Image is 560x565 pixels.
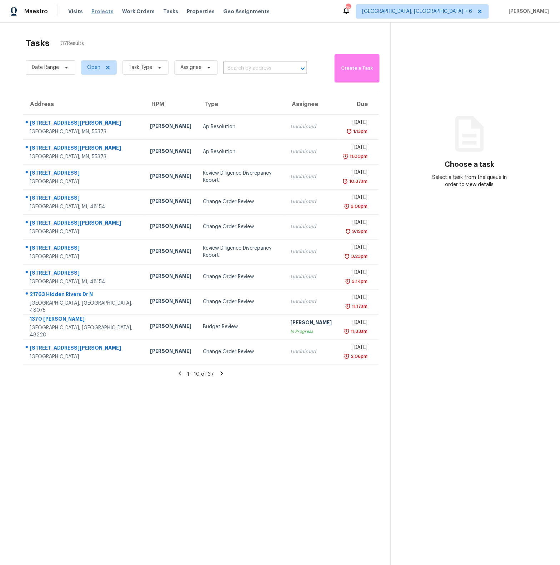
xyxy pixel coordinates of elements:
[30,344,139,353] div: [STREET_ADDRESS][PERSON_NAME]
[344,353,350,360] img: Overdue Alarm Icon
[91,8,114,15] span: Projects
[68,8,83,15] span: Visits
[343,344,367,353] div: [DATE]
[285,94,337,114] th: Assignee
[30,178,139,185] div: [GEOGRAPHIC_DATA]
[343,194,367,203] div: [DATE]
[290,248,332,255] div: Unclaimed
[30,300,139,314] div: [GEOGRAPHIC_DATA], [GEOGRAPHIC_DATA], 48075
[26,40,50,47] h2: Tasks
[150,347,191,356] div: [PERSON_NAME]
[30,353,139,360] div: [GEOGRAPHIC_DATA]
[150,172,191,181] div: [PERSON_NAME]
[345,303,351,310] img: Overdue Alarm Icon
[343,319,367,328] div: [DATE]
[203,298,279,305] div: Change Order Review
[150,322,191,331] div: [PERSON_NAME]
[203,245,279,259] div: Review Diligence Discrepancy Report
[345,278,351,285] img: Overdue Alarm Icon
[203,123,279,130] div: Ap Resolution
[290,123,332,130] div: Unclaimed
[343,244,367,253] div: [DATE]
[351,228,368,235] div: 9:19pm
[23,94,144,114] th: Address
[338,64,376,72] span: Create a Task
[203,198,279,205] div: Change Order Review
[344,253,350,260] img: Overdue Alarm Icon
[197,94,285,114] th: Type
[30,194,139,203] div: [STREET_ADDRESS]
[30,269,139,278] div: [STREET_ADDRESS]
[349,153,368,160] div: 11:00pm
[290,328,332,335] div: In Progress
[430,174,509,188] div: Select a task from the queue in order to view details
[290,273,332,280] div: Unclaimed
[290,223,332,230] div: Unclaimed
[351,303,368,310] div: 11:17am
[150,272,191,281] div: [PERSON_NAME]
[343,219,367,228] div: [DATE]
[351,278,368,285] div: 9:14pm
[506,8,549,15] span: [PERSON_NAME]
[163,9,178,14] span: Tasks
[223,8,270,15] span: Geo Assignments
[350,353,368,360] div: 2:06pm
[343,153,349,160] img: Overdue Alarm Icon
[203,170,279,184] div: Review Diligence Discrepancy Report
[352,128,368,135] div: 1:13pm
[150,222,191,231] div: [PERSON_NAME]
[350,328,368,335] div: 11:33am
[343,119,367,128] div: [DATE]
[30,169,139,178] div: [STREET_ADDRESS]
[290,348,332,355] div: Unclaimed
[343,269,367,278] div: [DATE]
[150,197,191,206] div: [PERSON_NAME]
[203,223,279,230] div: Change Order Review
[290,148,332,155] div: Unclaimed
[445,161,494,168] h3: Choose a task
[290,298,332,305] div: Unclaimed
[30,219,139,228] div: [STREET_ADDRESS][PERSON_NAME]
[150,297,191,306] div: [PERSON_NAME]
[348,178,368,185] div: 10:37am
[87,64,100,71] span: Open
[150,247,191,256] div: [PERSON_NAME]
[203,323,279,330] div: Budget Review
[350,253,368,260] div: 3:23pm
[187,8,215,15] span: Properties
[144,94,197,114] th: HPM
[203,273,279,280] div: Change Order Review
[30,244,139,253] div: [STREET_ADDRESS]
[150,122,191,131] div: [PERSON_NAME]
[362,8,472,15] span: [GEOGRAPHIC_DATA], [GEOGRAPHIC_DATA] + 6
[30,153,139,160] div: [GEOGRAPHIC_DATA], MN, 55373
[343,294,367,303] div: [DATE]
[30,119,139,128] div: [STREET_ADDRESS][PERSON_NAME]
[24,8,48,15] span: Maestro
[343,169,367,178] div: [DATE]
[298,64,308,74] button: Open
[30,253,139,260] div: [GEOGRAPHIC_DATA]
[122,8,155,15] span: Work Orders
[30,291,139,300] div: 21763 Hidden Rivers Dr N
[150,147,191,156] div: [PERSON_NAME]
[61,40,84,47] span: 37 Results
[223,63,287,74] input: Search by address
[203,148,279,155] div: Ap Resolution
[180,64,201,71] span: Assignee
[290,319,332,328] div: [PERSON_NAME]
[343,144,367,153] div: [DATE]
[30,278,139,285] div: [GEOGRAPHIC_DATA], MI, 48154
[337,94,379,114] th: Due
[30,144,139,153] div: [STREET_ADDRESS][PERSON_NAME]
[30,324,139,339] div: [GEOGRAPHIC_DATA], [GEOGRAPHIC_DATA], 48220
[350,203,368,210] div: 9:08pm
[32,64,59,71] span: Date Range
[30,203,139,210] div: [GEOGRAPHIC_DATA], MI, 48154
[344,328,350,335] img: Overdue Alarm Icon
[290,173,332,180] div: Unclaimed
[30,228,139,235] div: [GEOGRAPHIC_DATA]
[187,372,214,377] span: 1 - 10 of 37
[30,315,139,324] div: 1370 [PERSON_NAME]
[342,178,348,185] img: Overdue Alarm Icon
